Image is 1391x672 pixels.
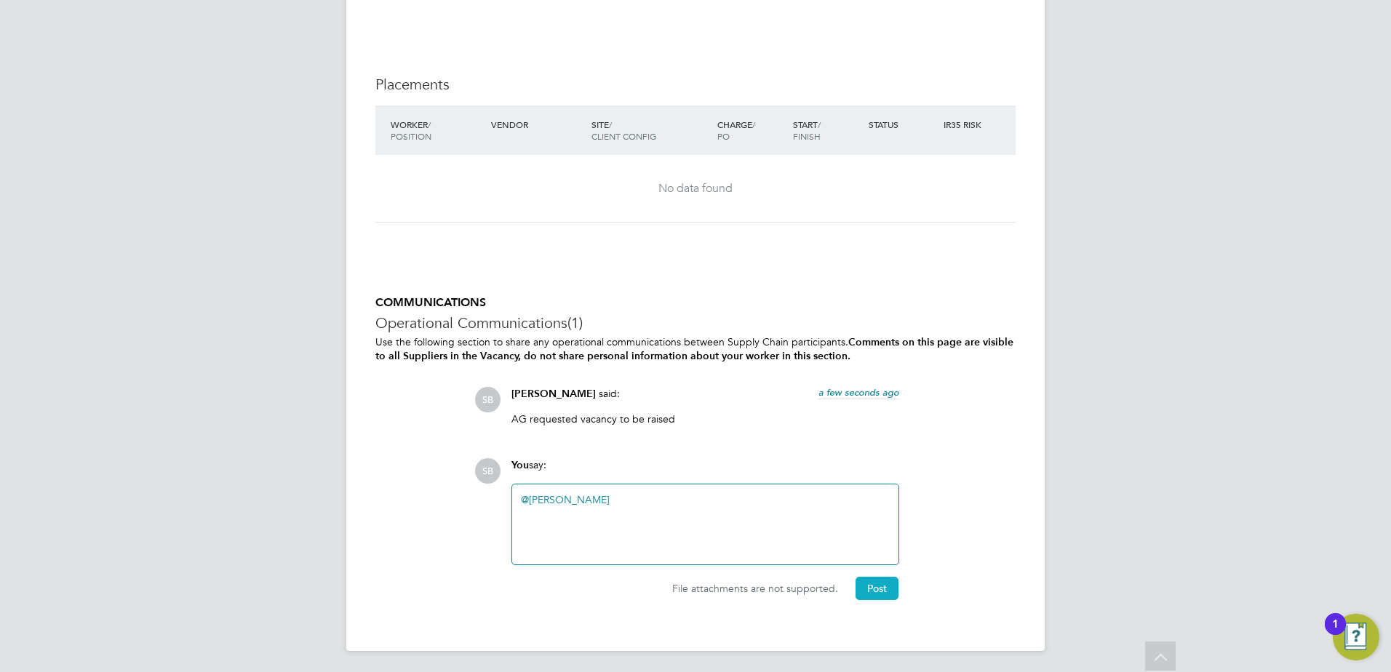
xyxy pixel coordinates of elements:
a: @[PERSON_NAME] [521,493,610,506]
div: Start [789,111,865,149]
h5: COMMUNICATIONS [375,295,1016,311]
span: said: [599,387,620,400]
button: Post [856,577,898,600]
h3: Placements [375,75,1016,94]
p: Use the following section to share any operational communications between Supply Chain participants. [375,335,1016,363]
span: [PERSON_NAME] [511,388,596,400]
div: Status [865,111,941,137]
div: Worker [387,111,487,149]
h3: Operational Communications [375,313,1016,332]
p: AG requested vacancy to be raised [511,412,899,425]
b: Comments on this page are visible to all Suppliers in the Vacancy, do not share personal informat... [375,336,1013,362]
span: (1) [567,313,583,332]
div: ​ [521,493,890,556]
div: say: [511,458,899,484]
span: a few seconds ago [818,386,899,399]
span: / Position [391,119,431,142]
span: You [511,459,529,471]
button: Open Resource Center, 1 new notification [1333,614,1379,660]
span: SB [475,458,501,484]
div: Charge [714,111,789,149]
div: No data found [390,181,1001,196]
div: Site [588,111,714,149]
span: File attachments are not supported. [672,582,838,595]
div: IR35 Risk [940,111,990,137]
span: / Client Config [591,119,656,142]
span: / Finish [793,119,821,142]
div: Vendor [487,111,588,137]
span: / PO [717,119,755,142]
span: SB [475,387,501,412]
div: 1 [1332,624,1339,643]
